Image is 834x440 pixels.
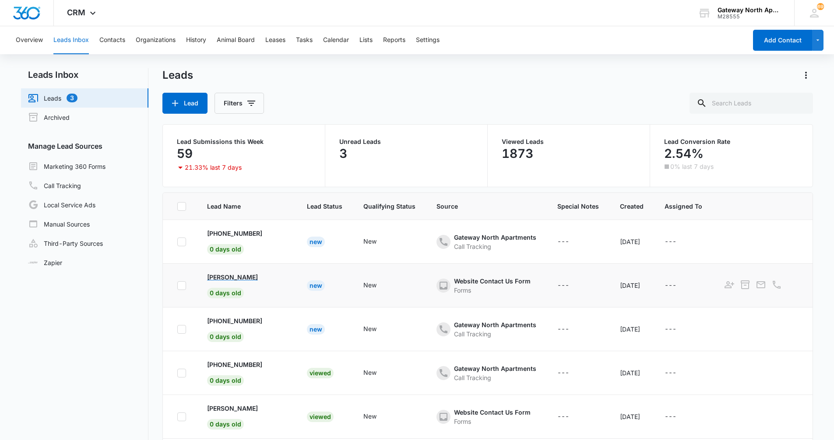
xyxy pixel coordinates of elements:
div: [DATE] [620,368,644,377]
button: Call [771,279,783,291]
span: 0 days old [207,419,244,430]
span: 69 [817,3,824,10]
div: Gateway North Apartments [454,364,536,373]
div: --- [665,412,676,422]
div: - - Select to Edit Field [665,280,692,291]
p: Lead Submissions this Week [177,139,311,145]
div: - - Select to Edit Field [557,280,585,291]
div: account name [718,7,781,14]
span: 0 days old [207,332,244,342]
button: Actions [807,278,821,292]
div: --- [665,237,676,247]
button: Lists [359,26,373,54]
div: New [307,280,325,291]
a: Call Tracking [28,180,81,191]
a: New [307,282,325,289]
div: - - Select to Edit Field [557,237,585,247]
p: 1873 [502,147,533,161]
a: [PHONE_NUMBER]0 days old [207,360,286,384]
button: Email [755,279,767,291]
p: Lead Conversion Rate [664,139,799,145]
div: Website Contact Us Form [454,276,531,286]
div: [DATE] [620,281,644,290]
div: account id [718,14,781,20]
div: - - Select to Edit Field [363,324,392,335]
button: Actions [807,234,821,248]
p: Viewed Leads [502,139,636,145]
button: Settings [416,26,440,54]
button: History [186,26,206,54]
a: Archived [28,112,70,122]
div: New [307,237,325,247]
input: Search Leads [690,93,813,114]
p: 2.54% [664,147,704,161]
p: [PERSON_NAME] [207,272,258,282]
div: - - Select to Edit Field [363,368,392,378]
div: - - Select to Edit Field [665,412,692,422]
div: Website Contact Us Form [454,408,531,417]
div: Call Tracking [454,242,536,251]
button: Animal Board [217,26,255,54]
button: Leases [265,26,285,54]
a: Email [755,284,767,291]
a: New [307,238,325,245]
a: Local Service Ads [28,199,95,210]
div: [DATE] [620,412,644,421]
a: [PERSON_NAME]0 days old [207,404,286,428]
div: Call Tracking [454,329,536,339]
a: Leads3 [28,93,77,103]
p: [PHONE_NUMBER] [207,229,262,238]
a: Viewed [307,413,334,420]
div: - - Select to Edit Field [557,324,585,335]
button: Leads Inbox [53,26,89,54]
div: --- [665,280,676,291]
div: Viewed [307,368,334,378]
span: Created [620,202,644,211]
div: --- [557,280,569,291]
div: New [363,324,377,333]
button: Filters [215,93,264,114]
div: [DATE] [620,237,644,246]
span: Qualifying Status [363,202,415,211]
div: - - Select to Edit Field [665,324,692,335]
div: Forms [454,417,531,426]
a: Zapier [28,258,62,267]
span: 0 days old [207,244,244,255]
a: Viewed [307,369,334,377]
a: [PHONE_NUMBER]0 days old [207,316,286,340]
p: 3 [339,147,347,161]
span: 0 days old [207,288,244,298]
a: [PHONE_NUMBER]0 days old [207,229,286,253]
button: Actions [807,366,821,380]
div: --- [557,368,569,378]
p: [PHONE_NUMBER] [207,360,262,369]
p: [PERSON_NAME] [207,404,258,413]
div: - - Select to Edit Field [363,237,392,247]
div: - - Select to Edit Field [363,412,392,422]
button: Lead [162,93,208,114]
button: Actions [807,409,821,423]
p: 0% last 7 days [670,164,714,170]
div: New [363,412,377,421]
button: Actions [807,322,821,336]
div: Call Tracking [454,373,536,382]
div: New [363,368,377,377]
a: New [307,325,325,333]
button: Overview [16,26,43,54]
button: Organizations [136,26,176,54]
h2: Leads Inbox [21,68,148,81]
a: [PERSON_NAME]0 days old [207,272,286,297]
div: notifications count [817,3,824,10]
span: Special Notes [557,202,599,211]
div: - - Select to Edit Field [665,237,692,247]
div: --- [557,412,569,422]
div: New [307,324,325,335]
div: --- [665,324,676,335]
h3: Manage Lead Sources [21,141,148,151]
span: Lead Status [307,202,342,211]
div: - - Select to Edit Field [665,368,692,378]
button: Add as Contact [723,279,735,291]
div: [DATE] [620,325,644,334]
button: Add Contact [753,30,812,51]
button: Contacts [99,26,125,54]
